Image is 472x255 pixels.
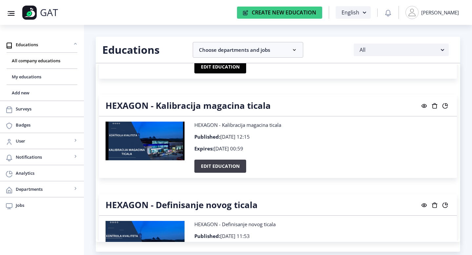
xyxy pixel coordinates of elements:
button: Edit education [194,60,246,73]
span: Jobs [16,201,79,209]
span: Surveys [16,105,79,113]
h4: HEXAGON - Definisanje novog ticala [106,200,258,210]
b: Published: [194,133,220,140]
p: HEXAGON - Kalibracija magacina ticala [194,122,451,128]
span: Analytics [16,169,79,177]
img: HEXAGON - Kalibracija magacina ticala [106,122,185,161]
nb-accordion-item-header: Choose departments and jobs [193,42,303,58]
button: Edit education [194,160,246,173]
button: All [354,44,449,56]
img: create-new-education-icon.svg [243,10,248,15]
span: User [16,137,72,145]
p: [DATE] 12:15 [194,133,451,140]
button: English [336,6,371,19]
a: Add new [7,85,77,101]
span: My educations [12,73,72,81]
p: [DATE] 11:53 [194,233,451,239]
a: My educations [7,69,77,85]
span: All company educations [12,57,72,65]
a: GAT [22,6,100,20]
span: Departments [16,185,72,193]
p: [DATE] 00:59 [194,145,451,152]
a: All company educations [7,53,77,69]
b: Expires: [194,145,214,152]
span: Add new [12,89,72,97]
h4: HEXAGON - Kalibracija magacina ticala [106,100,271,111]
div: [PERSON_NAME] [421,9,459,16]
h2: Educations [102,43,183,56]
p: HEXAGON - Definisanje novog ticala [194,221,451,227]
span: Educations [16,41,72,49]
span: Notifications [16,153,72,161]
button: Create New Education [237,7,322,19]
span: Badges [16,121,79,129]
b: Published: [194,233,220,239]
p: GAT [40,9,58,16]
